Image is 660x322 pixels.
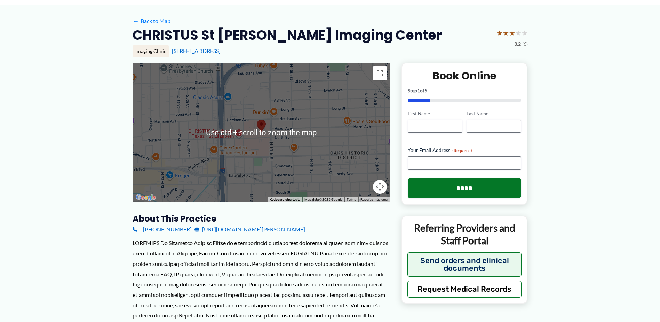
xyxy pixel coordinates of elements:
[452,148,472,153] span: (Required)
[503,26,509,39] span: ★
[133,16,170,26] a: ←Back to Map
[522,26,528,39] span: ★
[417,87,420,93] span: 1
[304,198,342,201] span: Map data ©2025 Google
[133,26,442,44] h2: CHRISTUS St [PERSON_NAME] Imaging Center
[134,193,157,202] a: Open this area in Google Maps (opens a new window)
[172,47,221,54] a: [STREET_ADDRESS]
[407,222,522,247] p: Referring Providers and Staff Portal
[424,87,427,93] span: 5
[467,110,521,117] label: Last Name
[194,224,305,235] a: [URL][DOMAIN_NAME][PERSON_NAME]
[514,39,521,48] span: 3.2
[133,213,390,224] h3: About this practice
[408,88,522,93] p: Step of
[360,198,388,201] a: Report a map error
[496,26,503,39] span: ★
[509,26,515,39] span: ★
[373,180,387,194] button: Map camera controls
[373,66,387,80] button: Toggle fullscreen view
[408,69,522,83] h2: Book Online
[515,26,522,39] span: ★
[133,17,139,24] span: ←
[407,252,522,277] button: Send orders and clinical documents
[408,147,522,154] label: Your Email Address
[407,281,522,298] button: Request Medical Records
[270,197,300,202] button: Keyboard shortcuts
[408,110,462,117] label: First Name
[522,39,528,48] span: (6)
[133,224,192,235] a: [PHONE_NUMBER]
[133,45,169,57] div: Imaging Clinic
[347,198,356,201] a: Terms (opens in new tab)
[134,193,157,202] img: Google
